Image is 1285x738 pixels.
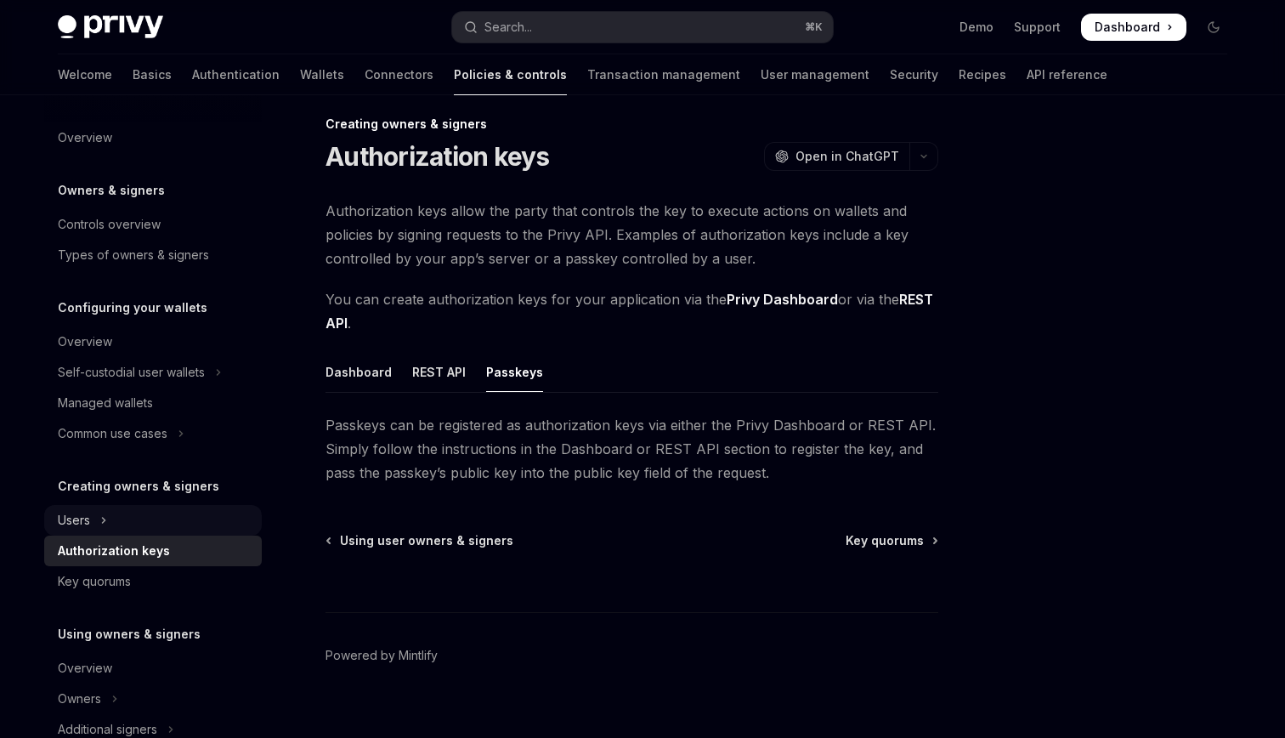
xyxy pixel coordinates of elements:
h1: Authorization keys [325,141,550,172]
div: Overview [58,128,112,148]
button: Open in ChatGPT [764,142,909,171]
button: Toggle Self-custodial user wallets section [44,357,262,388]
div: Controls overview [58,214,161,235]
a: Connectors [365,54,433,95]
a: Transaction management [587,54,740,95]
div: Owners [58,689,101,709]
a: Managed wallets [44,388,262,418]
span: Passkeys can be registered as authorization keys via either the Privy Dashboard or REST API. Simp... [325,413,938,485]
span: Authorization keys allow the party that controls the key to execute actions on wallets and polici... [325,199,938,270]
a: Overview [44,653,262,684]
div: Dashboard [325,352,392,392]
button: Toggle Users section [44,505,262,536]
a: Overview [44,122,262,153]
span: Key quorums [846,532,924,549]
span: ⌘ K [805,20,823,34]
h5: Using owners & signers [58,624,201,644]
div: Passkeys [486,352,543,392]
a: Powered by Mintlify [325,647,438,664]
a: Welcome [58,54,112,95]
div: REST API [412,352,466,392]
div: Creating owners & signers [325,116,938,133]
a: Key quorums [846,532,937,549]
h5: Configuring your wallets [58,298,207,318]
button: Toggle dark mode [1200,14,1227,41]
img: dark logo [58,15,163,39]
div: Common use cases [58,423,167,444]
a: Basics [133,54,172,95]
a: Security [890,54,938,95]
a: Dashboard [1081,14,1186,41]
h5: Owners & signers [58,180,165,201]
a: Types of owners & signers [44,240,262,270]
div: Self-custodial user wallets [58,362,205,383]
a: Controls overview [44,209,262,240]
div: Users [58,510,90,531]
a: Authentication [192,54,280,95]
strong: Privy Dashboard [727,291,838,308]
div: Overview [58,332,112,352]
div: Types of owners & signers [58,245,209,265]
a: User management [761,54,869,95]
button: Open search [452,12,833,43]
a: Using user owners & signers [327,532,513,549]
div: Managed wallets [58,393,153,413]
h5: Creating owners & signers [58,476,219,497]
div: Search... [484,17,532,37]
a: Wallets [300,54,344,95]
div: Authorization keys [58,541,170,561]
a: Overview [44,326,262,357]
span: You can create authorization keys for your application via the or via the . [325,287,938,335]
a: Support [1014,19,1061,36]
span: Open in ChatGPT [795,148,899,165]
a: API reference [1027,54,1107,95]
div: Overview [58,658,112,678]
button: Toggle Owners section [44,684,262,714]
a: Authorization keys [44,536,262,566]
a: Key quorums [44,566,262,597]
div: Key quorums [58,571,131,592]
span: Using user owners & signers [340,532,513,549]
a: Recipes [959,54,1006,95]
a: Demo [960,19,993,36]
button: Toggle Common use cases section [44,418,262,449]
span: Dashboard [1095,19,1160,36]
a: Policies & controls [454,54,567,95]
